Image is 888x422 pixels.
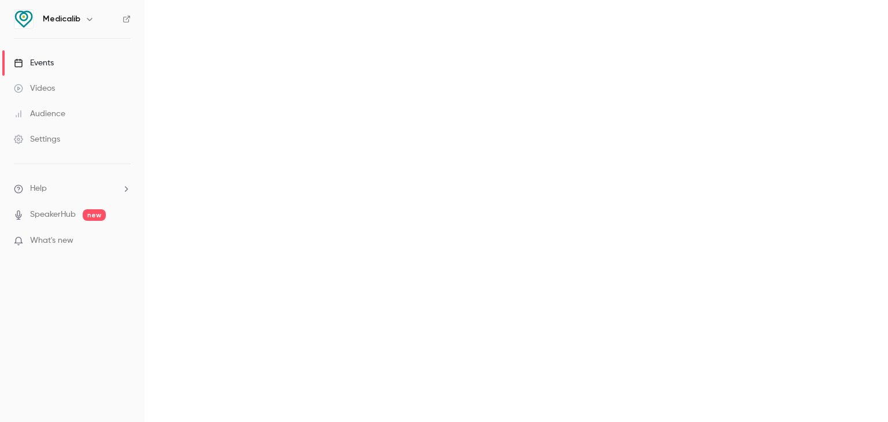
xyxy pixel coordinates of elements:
div: Events [14,57,54,69]
span: Help [30,183,47,195]
span: new [83,209,106,221]
div: Settings [14,134,60,145]
div: Videos [14,83,55,94]
li: help-dropdown-opener [14,183,131,195]
img: Medicalib [14,10,33,28]
h6: Medicalib [43,13,80,25]
span: What's new [30,235,73,247]
a: SpeakerHub [30,209,76,221]
div: Audience [14,108,65,120]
